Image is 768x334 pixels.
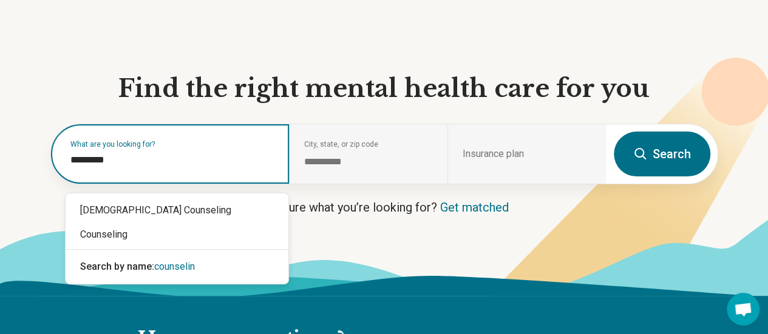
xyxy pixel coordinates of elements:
h1: Find the right mental health care for you [50,73,718,104]
div: Suggestions [66,193,288,284]
div: Open chat [727,293,760,326]
label: What are you looking for? [70,141,274,148]
div: Counseling [66,222,288,247]
span: Search by name: [80,261,154,272]
a: Get matched [440,200,509,215]
div: [DEMOGRAPHIC_DATA] Counseling [66,198,288,222]
button: Search [614,132,710,176]
span: counselin [154,261,195,272]
p: Not sure what you’re looking for? [50,199,718,216]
